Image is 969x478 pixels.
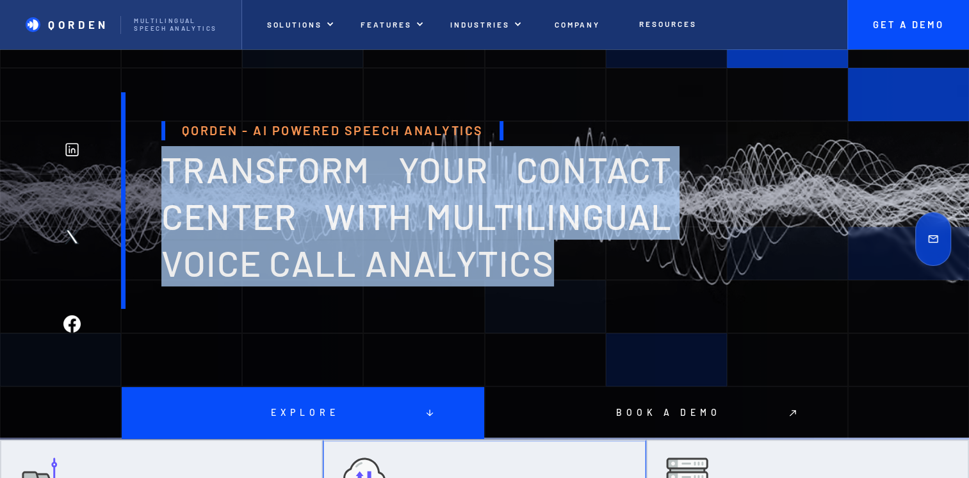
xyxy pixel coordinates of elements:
p: Get A Demo [860,19,956,31]
span: transform your contact center with multilingual voice Call analytics [161,147,672,284]
a: Explore [122,387,484,439]
p: Explore [266,408,339,418]
h1: Qorden - AI Powered Speech Analytics [161,121,503,140]
p: Multilingual Speech analytics [134,17,227,33]
img: Facebook [63,315,81,333]
p: Company [555,20,601,29]
p: features [361,20,412,29]
img: Twitter [63,228,81,245]
p: Solutions [267,20,322,29]
p: Resources [639,19,696,28]
p: Qorden [48,18,109,31]
p: Book a demo [612,408,721,418]
img: Linkedin [63,141,81,158]
a: Book a demo [485,387,847,439]
p: INDUSTRIES [450,20,509,29]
